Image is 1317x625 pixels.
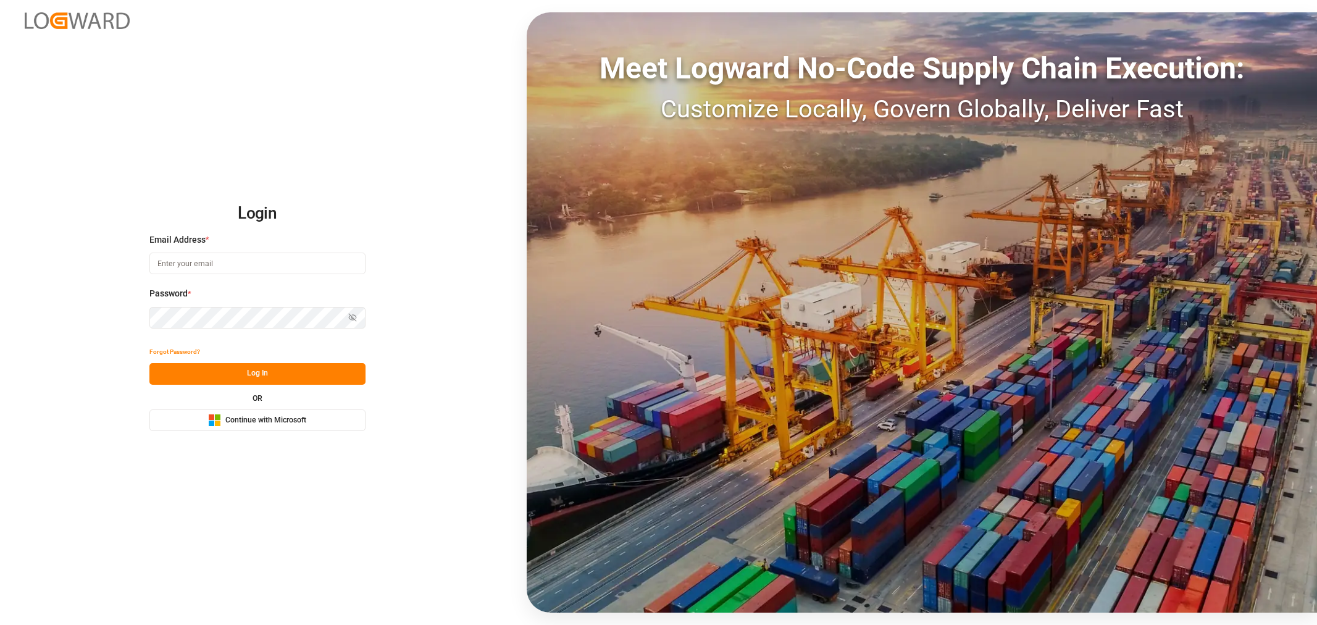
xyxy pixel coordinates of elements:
[253,395,262,402] small: OR
[149,363,366,385] button: Log In
[527,46,1317,91] div: Meet Logward No-Code Supply Chain Execution:
[25,12,130,29] img: Logward_new_orange.png
[149,233,206,246] span: Email Address
[225,415,306,426] span: Continue with Microsoft
[149,253,366,274] input: Enter your email
[149,409,366,431] button: Continue with Microsoft
[149,342,200,363] button: Forgot Password?
[149,287,188,300] span: Password
[149,194,366,233] h2: Login
[527,91,1317,128] div: Customize Locally, Govern Globally, Deliver Fast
